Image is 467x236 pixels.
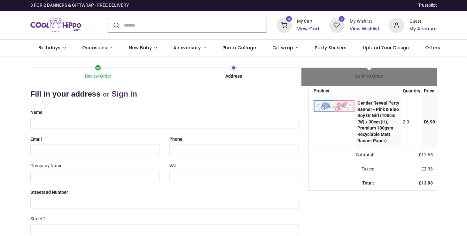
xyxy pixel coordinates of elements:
[30,16,82,34] a: Logo of Cool Hippo
[309,86,356,96] th: Product
[43,190,68,195] span: and Number
[129,44,152,51] span: New Baby
[421,180,433,185] span: 13.98
[350,26,379,32] a: View Wishlist
[424,119,435,124] span: £
[38,44,60,51] span: Birthdays
[362,180,374,185] strong: Total:
[173,44,201,51] span: Anniversary
[30,214,46,224] label: Street 2
[309,148,378,162] td: Subtotal:
[426,119,435,124] span: 6.99
[297,18,320,25] div: My Cart
[301,73,437,80] div: Confirm Order
[103,90,109,98] small: or
[425,44,440,51] span: Offers
[421,166,433,171] span: £
[419,152,433,157] span: £
[108,18,123,32] button: Submit
[315,44,346,51] span: Party Stickers
[350,18,379,25] div: My Wishlist
[424,166,433,171] span: 2.33
[422,86,437,96] th: Price
[222,44,256,51] span: Photo Collage
[82,44,107,51] span: Occasions
[30,16,82,34] img: Cool Hippo
[409,26,437,32] a: My Account
[309,162,378,176] td: Taxes:
[121,40,165,56] a: New Baby
[421,152,433,157] span: 11.65
[401,86,422,96] th: Quantity
[419,180,433,185] strong: £
[403,119,420,125] div: 2.0
[339,16,345,22] sup: 0
[30,73,166,80] div: Review Order
[272,44,293,51] span: Giftwrap
[30,40,74,56] a: Birthdays
[286,16,292,22] sup: 2
[409,18,437,25] div: Guest
[30,187,68,198] label: Street
[30,90,101,98] span: Fill in your address
[297,26,320,32] a: View Cart
[418,2,437,9] a: Trustpilot
[169,134,183,145] label: Phone
[357,100,399,143] strong: Gender Reveal Party Banner - Pink & Blue Boy Or Girl (100cm (W) x 30cm (H), Premium 180gsm Recycl...
[165,40,214,56] a: Anniversary
[314,100,354,112] img: TRArkPr+vVMs1ms9nH67pLOQs4CzgLOAs4CzgLOAs4CzgLOAs4CzgLOAs4CzgLOAs4C5zIAg7AOpG53MHOAs4CzgLOAs4CzgL...
[30,134,42,145] label: Email
[112,90,137,98] a: Sign in
[74,40,121,56] a: Occasions
[276,22,292,27] a: 2
[30,2,129,9] div: 3 FOR 2 BANNERS & GIFTWRAP - FREE DELIVERY
[264,40,307,56] a: Giftwrap
[363,44,409,51] span: Upload Your Design
[166,73,301,80] div: Address
[30,107,43,118] label: Name
[329,22,345,27] a: 0
[169,161,177,171] label: VAT
[30,161,62,171] label: Company Name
